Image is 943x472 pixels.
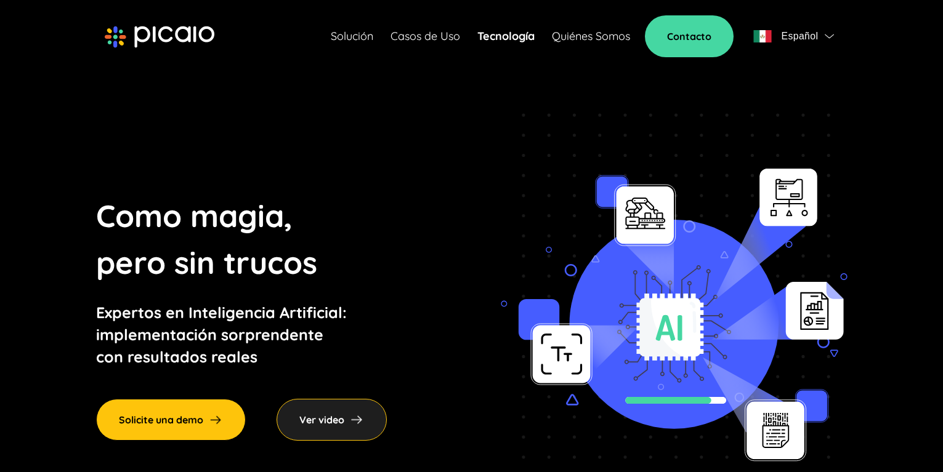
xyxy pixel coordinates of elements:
[277,399,387,441] div: Ver video
[208,412,223,427] img: arrow-right
[781,28,818,45] span: Español
[477,28,535,45] a: Tecnología
[96,302,387,368] p: Expertos en Inteligencia Artificial: implementación sorprendente con resultados reales
[748,24,838,49] button: flagEspañolflag
[331,28,373,45] a: Solución
[349,412,364,427] img: arrow-right
[105,26,214,48] img: picaio-logo
[391,28,460,45] a: Casos de Uso
[825,34,834,39] img: flag
[96,193,387,286] p: Como magia, pero sin trucos
[645,15,734,57] a: Contacto
[753,30,772,42] img: flag
[96,399,246,441] a: Solicite una demo
[552,28,630,45] a: Quiénes Somos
